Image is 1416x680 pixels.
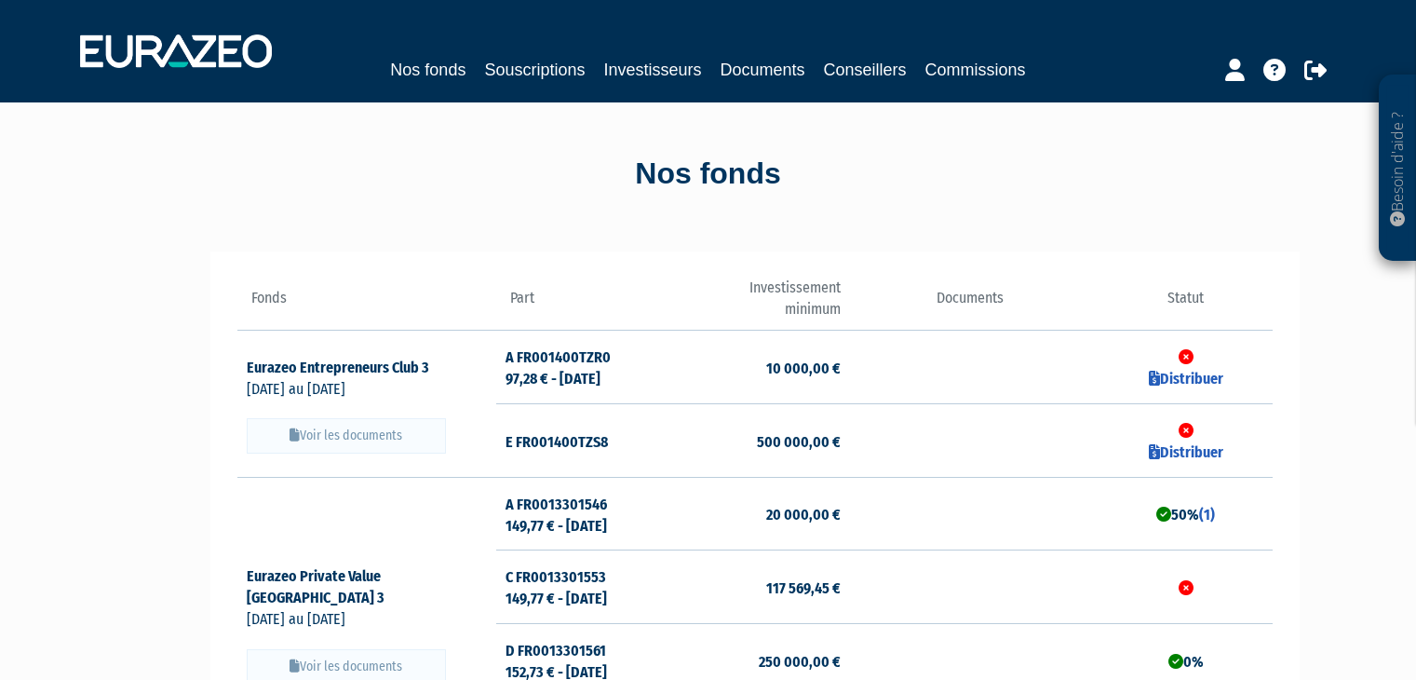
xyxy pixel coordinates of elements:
th: Part [496,278,668,331]
a: Souscriptions [484,57,585,83]
td: A FR0013301546 149,77 € - [DATE] [496,477,668,551]
a: Eurazeo Entrepreneurs Club 3 [247,359,446,376]
th: Statut [1099,278,1272,331]
td: 50% [1099,477,1272,551]
a: Eurazeo Private Value [GEOGRAPHIC_DATA] 3 [247,567,401,606]
td: C FR0013301553 149,77 € - [DATE] [496,551,668,624]
a: Conseillers [824,57,907,83]
span: [DATE] au [DATE] [247,380,345,398]
td: 500 000,00 € [668,404,841,478]
a: (1) [1199,506,1215,524]
td: 10 000,00 € [668,331,841,404]
button: Voir les documents [247,418,446,454]
td: 20 000,00 € [668,477,841,551]
a: Documents [721,57,805,83]
div: Nos fonds [178,153,1239,196]
a: Commissions [925,57,1026,83]
a: Investisseurs [603,57,701,83]
th: Documents [841,278,1099,331]
a: Nos fonds [390,57,465,83]
th: Investissement minimum [668,278,841,331]
td: 117 569,45 € [668,551,841,624]
img: 1732889491-logotype_eurazeo_blanc_rvb.png [80,34,272,68]
a: Distribuer [1149,443,1223,461]
td: E FR001400TZS8 [496,404,668,478]
td: A FR001400TZR0 97,28 € - [DATE] [496,331,668,404]
a: Distribuer [1149,370,1223,388]
span: [DATE] au [DATE] [247,610,345,628]
p: Besoin d'aide ? [1387,85,1409,252]
th: Fonds [237,278,496,331]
